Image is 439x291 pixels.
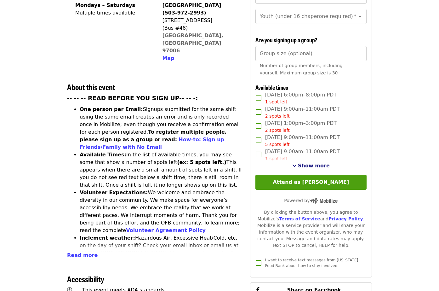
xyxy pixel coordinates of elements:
span: I want to receive text messages from [US_STATE] Food Bank about how to stay involved. [265,258,358,268]
strong: [GEOGRAPHIC_DATA] (503-972-2993) [162,2,221,16]
button: Read more [67,252,98,259]
span: [DATE] 6:00pm–8:00pm PDT [265,91,337,105]
span: [DATE] 9:00am–11:00am PDT [265,134,340,148]
a: Volunteer Agreement Policy [126,227,206,233]
img: Powered by Mobilize [310,198,338,204]
a: How-to: Sign up Friends/Family with No Email [80,137,224,150]
a: [GEOGRAPHIC_DATA], [GEOGRAPHIC_DATA] 97006 [162,32,223,54]
span: 1 spot left [265,99,288,104]
strong: Volunteer Expectations: [80,189,148,195]
span: Powered by [284,198,338,203]
button: Open [356,12,364,21]
span: [DATE] 9:00am–11:00am PDT [265,105,340,119]
li: We welcome and embrace the diversity in our community. We make space for everyone’s accessibility... [80,189,242,234]
strong: (ex: 5 spots left.) [177,159,226,165]
span: 1 spot left [265,156,288,161]
a: Privacy Policy [328,216,363,221]
div: By clicking the button above, you agree to Mobilize's and . Mobilize is a service provider and wi... [255,209,367,249]
div: (Bus #48) [162,24,237,32]
li: Signups submitted for the same shift using the same email creates an error and is only recorded o... [80,106,242,151]
div: [STREET_ADDRESS] [162,17,237,24]
span: Available times [255,83,288,91]
span: [DATE] 9:00am–11:00am PDT [265,148,340,162]
span: Show more [298,163,330,169]
strong: Available Times: [80,152,126,158]
li: In the list of available times, you may see some that show a number of spots left This appears wh... [80,151,242,189]
span: 2 spots left [265,128,290,133]
input: [object Object] [255,46,367,61]
span: [DATE] 1:00pm–3:00pm PDT [265,119,337,134]
strong: Mondays – Saturdays [75,2,135,8]
strong: Inclement weather: [80,235,135,241]
strong: To register multiple people, please sign up as a group or read: [80,129,227,143]
li: Hazardous Air, Excessive Heat/Cold, etc. on the day of your shift? Check your email inbox or emai... [80,234,242,272]
button: See more timeslots [292,162,330,170]
span: Map [162,55,174,61]
span: About this event [67,81,115,92]
span: 2 spots left [265,113,290,119]
button: Map [162,55,174,62]
strong: -- -- -- READ BEFORE YOU SIGN UP-- -- -: [67,95,198,102]
button: Attend as [PERSON_NAME] [255,175,367,190]
a: Terms of Service [279,216,320,221]
span: Read more [67,252,98,258]
span: 5 spots left [265,142,290,147]
strong: One person per Email: [80,106,143,112]
span: Number of group members, including yourself. Maximum group size is 30 [260,63,343,75]
div: Multiple times available [75,9,135,17]
span: Accessibility [67,273,104,284]
span: Are you signing up a group? [255,36,317,44]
